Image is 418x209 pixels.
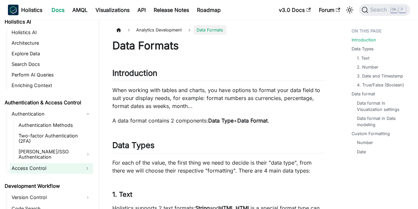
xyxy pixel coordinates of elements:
a: 3. Date and Timestamp [357,73,403,79]
button: Search (Ctrl+K) [359,4,410,16]
kbd: K [399,7,405,13]
strong: Data Format [237,117,268,124]
a: Forum [315,5,344,15]
a: HolisticsHolistics [8,5,42,15]
p: When working with tables and charts, you have options to format your data field to suit your disp... [112,86,325,110]
a: AMQL [68,5,92,15]
a: Data format in Data modeling [357,115,405,128]
a: Explore Data [10,49,93,58]
a: Docs [48,5,68,15]
a: Holistics AI [3,17,93,26]
h2: Introduction [112,68,325,81]
a: Authentication & Access Control [3,98,93,107]
a: [PERSON_NAME]/SSO Authentication [17,147,93,162]
span: Data Formats [193,25,226,35]
span: Analytics Development [133,25,185,35]
a: Home page [112,25,125,35]
p: A data format contains 2 components: + . [112,117,325,125]
a: Access Control [10,163,81,174]
a: API [133,5,150,15]
a: Search Docs [10,60,93,69]
nav: Breadcrumbs [112,25,325,35]
h2: Data Types [112,140,325,153]
button: Expand sidebar category 'Access Control' [81,163,93,174]
a: Version Control [10,192,93,203]
button: Switch between dark and light mode (currently light mode) [344,5,355,15]
a: Two-factor Authentication (2FA) [17,131,93,146]
a: Date [357,149,366,155]
a: Data Types [352,46,374,52]
a: Data format in Visualization settings [357,100,405,113]
a: Data format [352,91,375,97]
a: Development Workflow [3,182,93,191]
a: Introduction [352,37,376,43]
a: Number [357,139,373,146]
a: Enriching Context [10,81,93,90]
a: 1. Text [357,55,369,61]
p: For each of the value, the first thing we need to decide is their "data type", from there we will... [112,159,325,175]
h1: Data Formats [112,39,325,52]
a: Roadmap [193,5,225,15]
a: v3.0 Docs [275,5,315,15]
a: Release Notes [150,5,193,15]
a: 4. True/False (Boolean) [357,82,404,88]
img: Holistics [8,5,19,15]
a: Custom Formatting [352,131,390,137]
a: Authentication [10,109,93,119]
a: Authentication Methods [17,121,93,130]
span: Search [368,7,391,13]
a: 2. Number [357,64,378,70]
a: Architecture [10,38,93,48]
a: Visualizations [92,5,133,15]
strong: Data Type [208,117,234,124]
a: Holistics AI [10,28,93,37]
h3: 1. Text [112,190,325,199]
a: Perform AI Queries [10,70,93,79]
b: Holistics [21,6,42,14]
